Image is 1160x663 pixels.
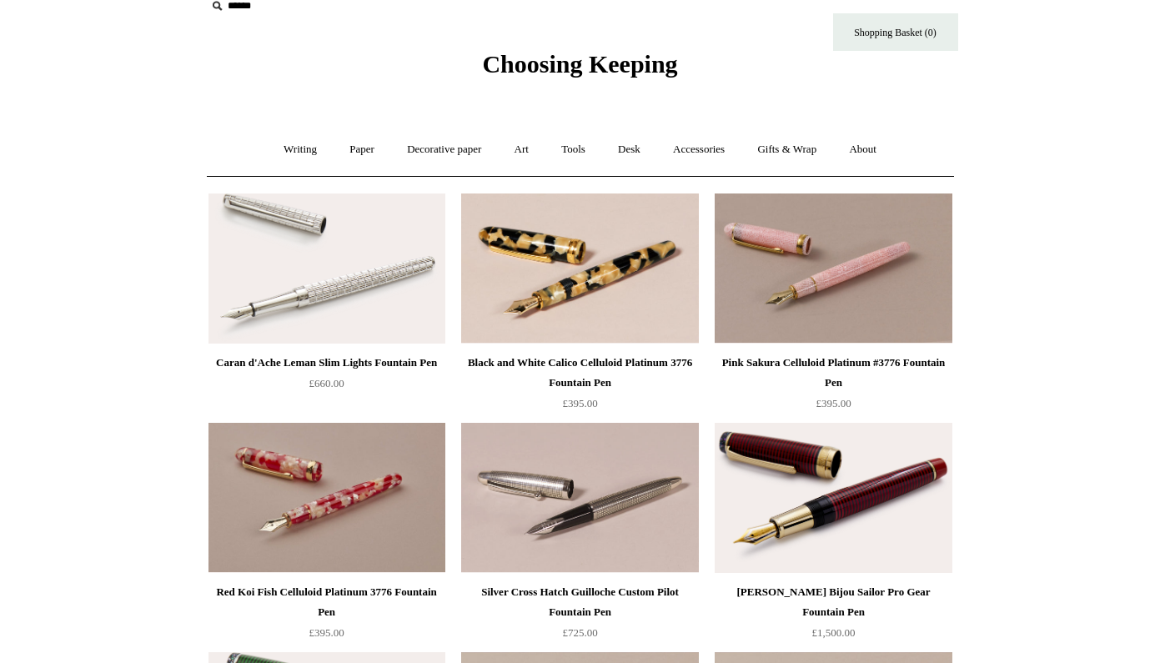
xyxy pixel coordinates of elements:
a: Red Koi Fish Celluloid Platinum 3776 Fountain Pen Red Koi Fish Celluloid Platinum 3776 Fountain Pen [208,423,445,573]
a: Silver Cross Hatch Guilloche Custom Pilot Fountain Pen £725.00 [461,582,698,650]
a: About [834,128,891,172]
div: Red Koi Fish Celluloid Platinum 3776 Fountain Pen [213,582,441,622]
span: £725.00 [562,626,597,639]
img: Red Koi Fish Celluloid Platinum 3776 Fountain Pen [208,423,445,573]
a: Desk [603,128,655,172]
a: Paper [334,128,389,172]
a: [PERSON_NAME] Bijou Sailor Pro Gear Fountain Pen £1,500.00 [715,582,952,650]
img: Silver Cross Hatch Guilloche Custom Pilot Fountain Pen [461,423,698,573]
a: Decorative paper [392,128,496,172]
a: Caran d'Ache Leman Slim Lights Fountain Pen £660.00 [208,353,445,421]
div: Black and White Calico Celluloid Platinum 3776 Fountain Pen [465,353,694,393]
a: Shopping Basket (0) [833,13,958,51]
span: £395.00 [816,397,851,409]
a: Ruby Wajima Bijou Sailor Pro Gear Fountain Pen Ruby Wajima Bijou Sailor Pro Gear Fountain Pen [715,423,952,573]
a: Pink Sakura Celluloid Platinum #3776 Fountain Pen Pink Sakura Celluloid Platinum #3776 Fountain Pen [715,193,952,344]
span: £395.00 [562,397,597,409]
a: Tools [546,128,600,172]
a: Red Koi Fish Celluloid Platinum 3776 Fountain Pen £395.00 [208,582,445,650]
a: Black and White Calico Celluloid Platinum 3776 Fountain Pen £395.00 [461,353,698,421]
span: £660.00 [309,377,344,389]
span: £395.00 [309,626,344,639]
div: [PERSON_NAME] Bijou Sailor Pro Gear Fountain Pen [719,582,947,622]
a: Caran d'Ache Leman Slim Lights Fountain Pen Caran d'Ache Leman Slim Lights Fountain Pen [208,193,445,344]
a: Art [500,128,544,172]
a: Pink Sakura Celluloid Platinum #3776 Fountain Pen £395.00 [715,353,952,421]
a: Accessories [658,128,740,172]
img: Caran d'Ache Leman Slim Lights Fountain Pen [208,193,445,344]
a: Choosing Keeping [482,63,677,75]
img: Pink Sakura Celluloid Platinum #3776 Fountain Pen [715,193,952,344]
span: £1,500.00 [812,626,856,639]
a: Black and White Calico Celluloid Platinum 3776 Fountain Pen Black and White Calico Celluloid Plat... [461,193,698,344]
div: Caran d'Ache Leman Slim Lights Fountain Pen [213,353,441,373]
span: Choosing Keeping [482,50,677,78]
a: Gifts & Wrap [742,128,831,172]
div: Silver Cross Hatch Guilloche Custom Pilot Fountain Pen [465,582,694,622]
img: Ruby Wajima Bijou Sailor Pro Gear Fountain Pen [715,423,952,573]
a: Silver Cross Hatch Guilloche Custom Pilot Fountain Pen Silver Cross Hatch Guilloche Custom Pilot ... [461,423,698,573]
div: Pink Sakura Celluloid Platinum #3776 Fountain Pen [719,353,947,393]
a: Writing [269,128,332,172]
img: Black and White Calico Celluloid Platinum 3776 Fountain Pen [461,193,698,344]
